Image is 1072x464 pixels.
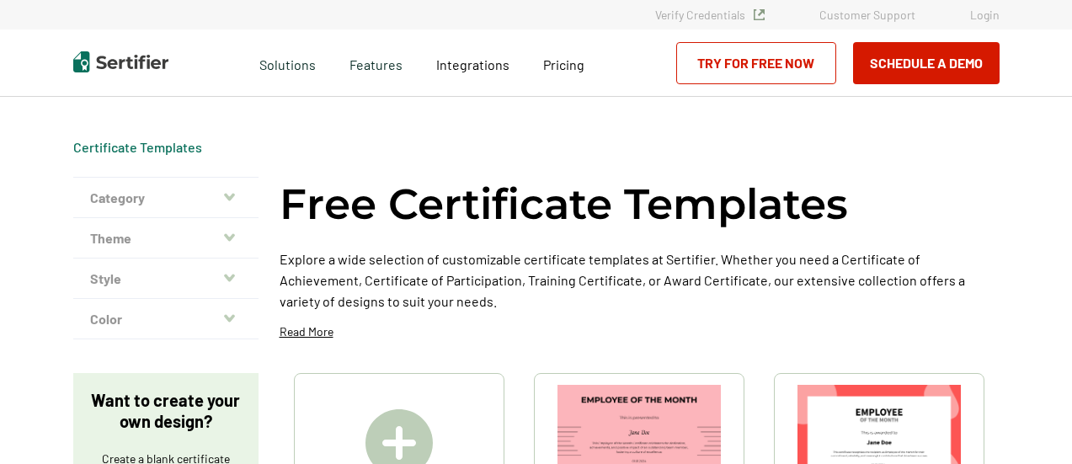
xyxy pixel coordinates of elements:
span: Certificate Templates [73,139,202,156]
a: Try for Free Now [676,42,836,84]
span: Solutions [259,52,316,73]
a: Login [970,8,1000,22]
span: Pricing [543,56,584,72]
button: Theme [73,218,259,259]
p: Read More [280,323,333,340]
span: Features [349,52,403,73]
a: Pricing [543,52,584,73]
a: Customer Support [819,8,915,22]
a: Verify Credentials [655,8,765,22]
a: Integrations [436,52,509,73]
img: Sertifier | Digital Credentialing Platform [73,51,168,72]
button: Style [73,259,259,299]
p: Want to create your own design? [90,390,242,432]
p: Explore a wide selection of customizable certificate templates at Sertifier. Whether you need a C... [280,248,1000,312]
button: Category [73,178,259,218]
h1: Free Certificate Templates [280,177,848,232]
button: Color [73,299,259,339]
a: Certificate Templates [73,139,202,155]
span: Integrations [436,56,509,72]
div: Breadcrumb [73,139,202,156]
img: Verified [754,9,765,20]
